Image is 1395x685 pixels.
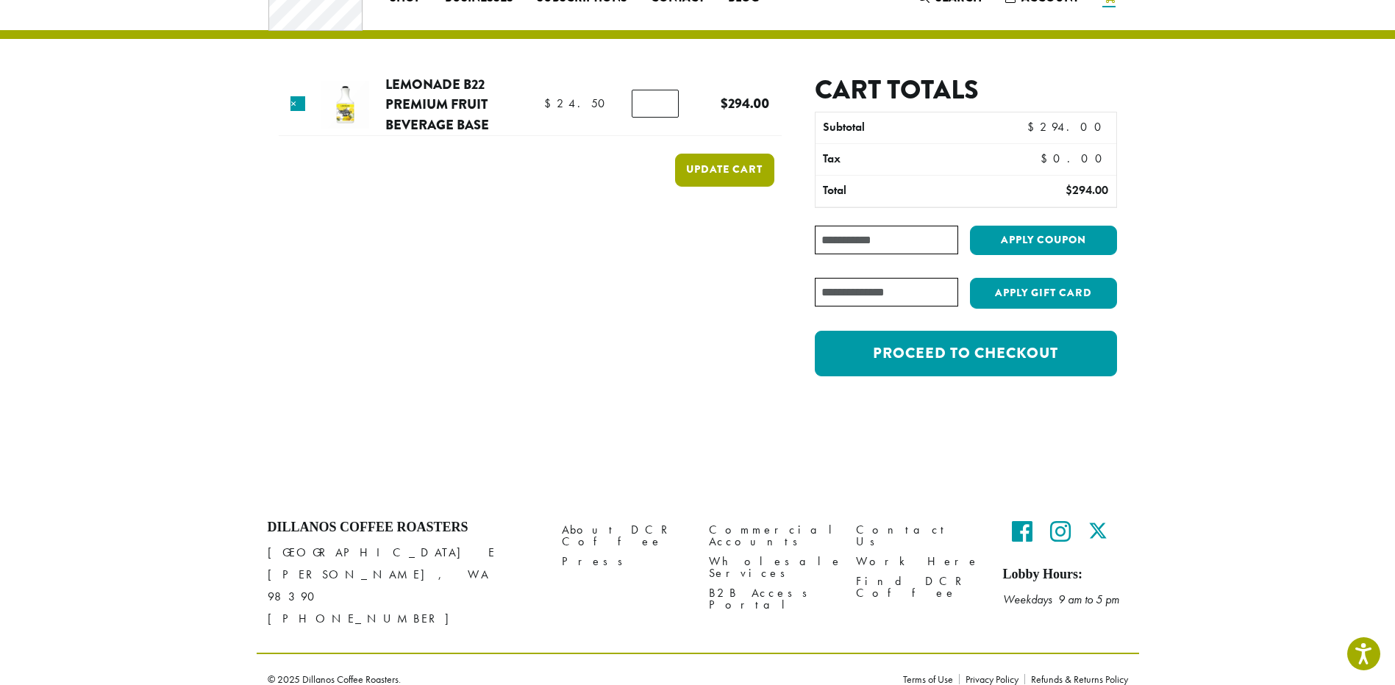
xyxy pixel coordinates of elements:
[970,278,1117,309] button: Apply Gift Card
[1003,592,1119,607] em: Weekdays 9 am to 5 pm
[544,96,557,111] span: $
[959,674,1024,684] a: Privacy Policy
[385,74,489,135] a: Lemonade B22 Premium Fruit Beverage Base
[709,520,834,551] a: Commercial Accounts
[1027,119,1108,135] bdi: 294.00
[1066,182,1072,198] span: $
[721,93,769,113] bdi: 294.00
[268,542,540,630] p: [GEOGRAPHIC_DATA] E [PERSON_NAME], WA 98390 [PHONE_NUMBER]
[815,74,1116,106] h2: Cart totals
[721,93,728,113] span: $
[709,584,834,615] a: B2B Access Portal
[1024,674,1128,684] a: Refunds & Returns Policy
[709,551,834,583] a: Wholesale Services
[1066,182,1108,198] bdi: 294.00
[1027,119,1040,135] span: $
[1041,151,1109,166] bdi: 0.00
[268,520,540,536] h4: Dillanos Coffee Roasters
[268,674,881,684] p: © 2025 Dillanos Coffee Roasters.
[856,572,981,603] a: Find DCR Coffee
[1003,567,1128,583] h5: Lobby Hours:
[562,520,687,551] a: About DCR Coffee
[675,154,774,187] button: Update cart
[562,551,687,571] a: Press
[544,96,612,111] bdi: 24.50
[290,96,305,111] a: Remove this item
[816,176,996,207] th: Total
[632,90,679,118] input: Product quantity
[856,551,981,571] a: Work Here
[321,81,369,129] img: Lemonade B22 Premium Fruit Beverage Base
[970,226,1117,256] button: Apply coupon
[815,331,1116,376] a: Proceed to checkout
[856,520,981,551] a: Contact Us
[903,674,959,684] a: Terms of Use
[1041,151,1053,166] span: $
[816,112,996,143] th: Subtotal
[816,144,1028,175] th: Tax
